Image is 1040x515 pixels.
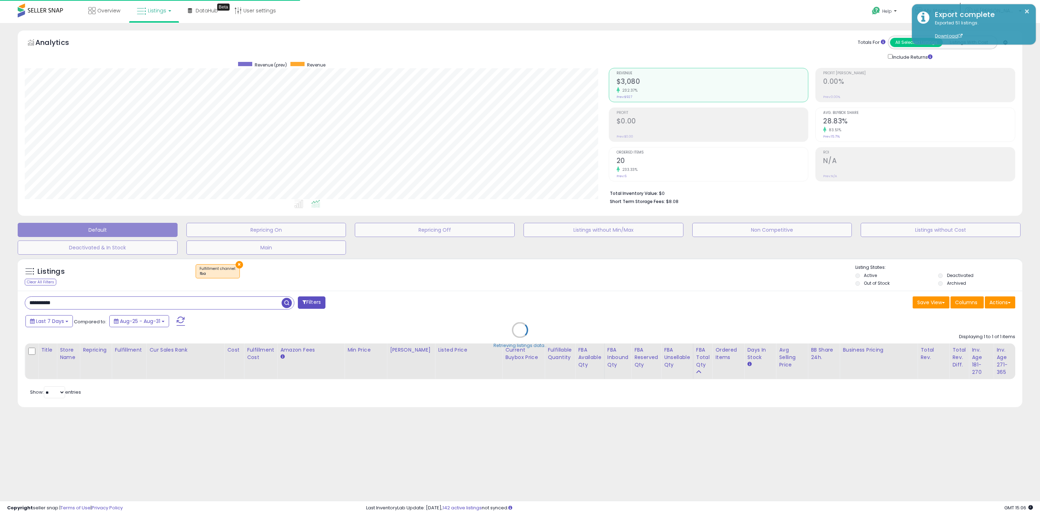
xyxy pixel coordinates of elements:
span: Profit [PERSON_NAME] [823,71,1015,75]
div: Tooltip anchor [217,4,230,11]
h5: Analytics [35,37,83,49]
a: Download [935,33,963,39]
a: Help [866,1,904,23]
span: Ordered Items [617,151,808,155]
small: 83.51% [826,127,841,133]
span: Revenue [307,62,325,68]
div: Totals For [858,39,885,46]
h2: 20 [617,157,808,166]
small: Prev: 6 [617,174,626,178]
span: Help [882,8,892,14]
small: Prev: $927 [617,95,632,99]
button: Main [186,241,346,255]
span: Revenue [617,71,808,75]
span: DataHub [196,7,218,14]
h2: 28.83% [823,117,1015,127]
button: Repricing Off [355,223,515,237]
span: Avg. Buybox Share [823,111,1015,115]
h2: 0.00% [823,77,1015,87]
small: Prev: N/A [823,174,837,178]
small: 233.33% [620,167,638,172]
button: Listings without Min/Max [524,223,683,237]
b: Short Term Storage Fees: [610,198,665,204]
small: Prev: 15.71% [823,134,840,139]
button: Non Competitive [692,223,852,237]
button: Default [18,223,178,237]
span: Profit [617,111,808,115]
span: $8.08 [666,198,678,205]
h2: $0.00 [617,117,808,127]
small: Prev: $0.00 [617,134,633,139]
div: Export complete [930,10,1030,20]
span: ROI [823,151,1015,155]
button: All Selected Listings [890,38,943,47]
h2: N/A [823,157,1015,166]
button: Listings without Cost [861,223,1021,237]
li: $0 [610,189,1010,197]
div: Retrieving listings data.. [493,342,547,349]
span: Revenue (prev) [255,62,287,68]
b: Total Inventory Value: [610,190,658,196]
small: Prev: 0.00% [823,95,840,99]
i: Get Help [872,6,880,15]
button: × [1024,7,1030,16]
h2: $3,080 [617,77,808,87]
button: Deactivated & In Stock [18,241,178,255]
span: Listings [148,7,166,14]
div: Exported 51 listings. [930,20,1030,40]
div: Include Returns [883,53,941,61]
small: 232.37% [620,88,638,93]
button: Repricing On [186,223,346,237]
span: Overview [97,7,120,14]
